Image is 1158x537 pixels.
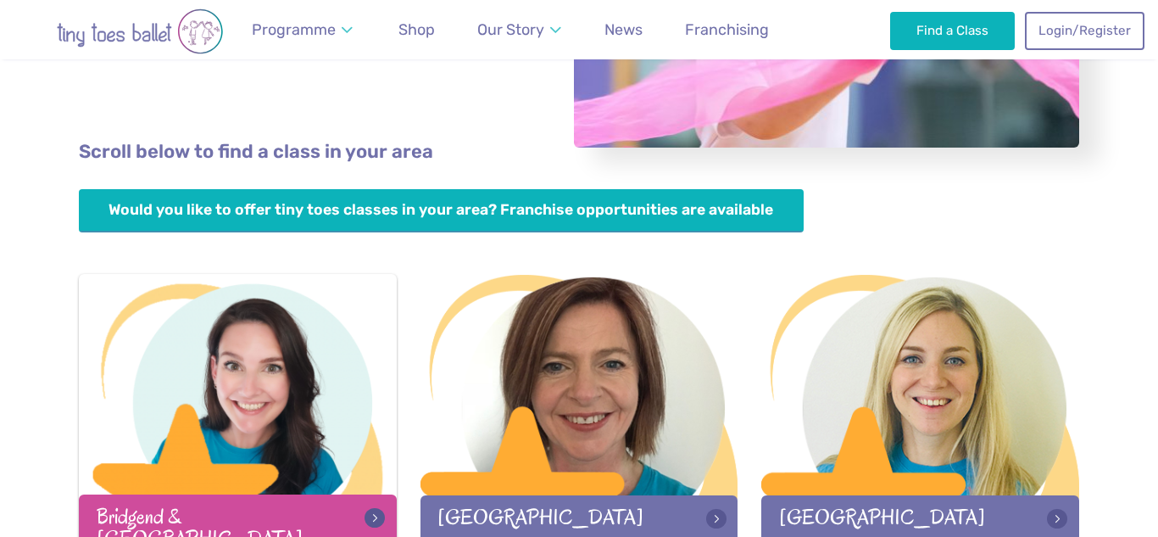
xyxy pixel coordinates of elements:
[79,189,804,232] a: Would you like to offer tiny toes classes in your area? Franchise opportunities are available
[79,139,1079,165] p: Scroll below to find a class in your area
[597,11,650,49] a: News
[604,20,643,38] span: News
[677,11,777,49] a: Franchising
[477,20,544,38] span: Our Story
[890,12,1015,49] a: Find a Class
[1025,12,1144,49] a: Login/Register
[685,20,769,38] span: Franchising
[252,20,336,38] span: Programme
[244,11,361,49] a: Programme
[398,20,435,38] span: Shop
[391,11,443,49] a: Shop
[21,8,259,54] img: tiny toes ballet
[470,11,570,49] a: Our Story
